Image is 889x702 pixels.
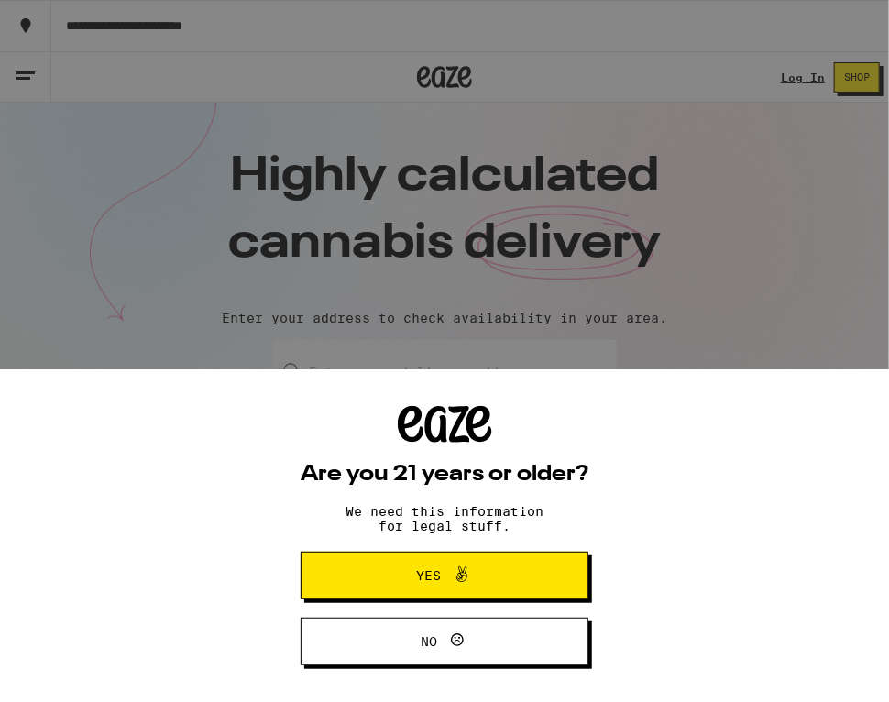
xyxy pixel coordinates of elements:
[301,464,588,486] h2: Are you 21 years or older?
[330,504,559,533] p: We need this information for legal stuff.
[417,569,442,582] span: Yes
[421,635,437,648] span: No
[301,618,588,665] button: No
[11,13,132,27] span: Hi. Need any help?
[301,552,588,599] button: Yes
